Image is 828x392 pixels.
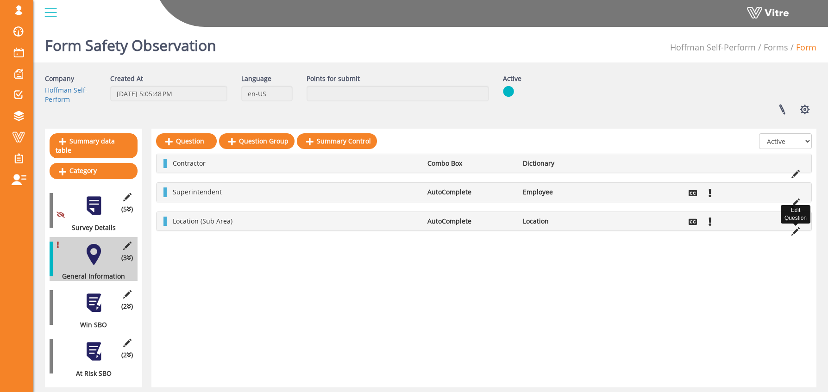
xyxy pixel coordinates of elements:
a: Hoffman Self-Perform [45,86,88,104]
div: Survey Details [50,223,131,232]
a: Category [50,163,138,179]
label: Active [503,74,521,83]
li: Location [518,217,614,226]
a: Summary Control [297,133,377,149]
label: Points for submit [307,74,360,83]
a: Question [156,133,217,149]
a: Hoffman Self-Perform [670,42,756,53]
label: Language [241,74,271,83]
span: Superintendent [173,187,222,196]
div: General Information [50,272,131,281]
span: Contractor [173,159,206,168]
span: (2 ) [121,302,133,311]
li: Combo Box [423,159,518,168]
span: (3 ) [121,253,133,262]
label: Company [45,74,74,83]
span: (2 ) [121,350,133,360]
li: Employee [518,187,614,197]
span: Location (Sub Area) [173,217,232,225]
h1: Form Safety Observation [45,23,216,62]
a: Forms [764,42,788,53]
a: Summary data table [50,133,138,158]
span: (5 ) [121,205,133,214]
li: Form [788,42,816,54]
img: yes [503,86,514,97]
div: Edit Question [781,205,810,224]
li: AutoComplete [423,187,518,197]
label: Created At [110,74,143,83]
div: Win SBO [50,320,131,330]
a: Question Group [219,133,295,149]
li: AutoComplete [423,217,518,226]
li: Dictionary [518,159,614,168]
div: At Risk SBO [50,369,131,378]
